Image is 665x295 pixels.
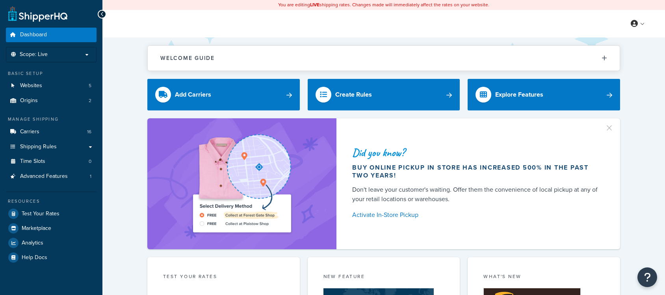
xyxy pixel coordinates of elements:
span: 16 [87,129,91,135]
span: Scope: Live [20,51,48,58]
button: Welcome Guide [148,46,620,71]
div: Don't leave your customer's waiting. Offer them the convenience of local pickup at any of your re... [352,185,601,204]
button: Open Resource Center [637,267,657,287]
span: Help Docs [22,254,47,261]
a: Websites5 [6,78,97,93]
li: Carriers [6,125,97,139]
span: Dashboard [20,32,47,38]
div: Test your rates [163,273,284,282]
a: Create Rules [308,79,460,110]
span: 1 [90,173,91,180]
a: Analytics [6,236,97,250]
a: Carriers16 [6,125,97,139]
span: Shipping Rules [20,144,57,150]
span: 0 [89,158,91,165]
a: Dashboard [6,28,97,42]
li: Origins [6,93,97,108]
a: Help Docs [6,250,97,265]
span: Origins [20,97,38,104]
a: Explore Features [468,79,620,110]
div: Explore Features [495,89,543,100]
span: Test Your Rates [22,211,59,217]
div: Basic Setup [6,70,97,77]
a: Marketplace [6,221,97,235]
span: 2 [89,97,91,104]
span: 5 [89,82,91,89]
a: Test Your Rates [6,207,97,221]
div: Did you know? [352,147,601,158]
span: Carriers [20,129,39,135]
h2: Welcome Guide [160,55,215,61]
div: Resources [6,198,97,205]
span: Websites [20,82,42,89]
a: Add Carriers [147,79,300,110]
div: Add Carriers [175,89,211,100]
a: Shipping Rules [6,140,97,154]
a: Origins2 [6,93,97,108]
div: Create Rules [335,89,372,100]
img: ad-shirt-map-b0359fc47e01cab431d101c4b569394f6a03f54285957d908178d52f29eb9668.png [171,130,313,237]
span: Time Slots [20,158,45,165]
li: Time Slots [6,154,97,169]
div: Buy online pickup in store has increased 500% in the past two years! [352,164,601,179]
a: Time Slots0 [6,154,97,169]
li: Websites [6,78,97,93]
a: Advanced Features1 [6,169,97,184]
div: What's New [483,273,604,282]
b: LIVE [310,1,319,8]
div: Manage Shipping [6,116,97,123]
div: New Feature [323,273,444,282]
a: Activate In-Store Pickup [352,209,601,220]
span: Marketplace [22,225,51,232]
span: Analytics [22,240,43,246]
li: Advanced Features [6,169,97,184]
span: Advanced Features [20,173,68,180]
